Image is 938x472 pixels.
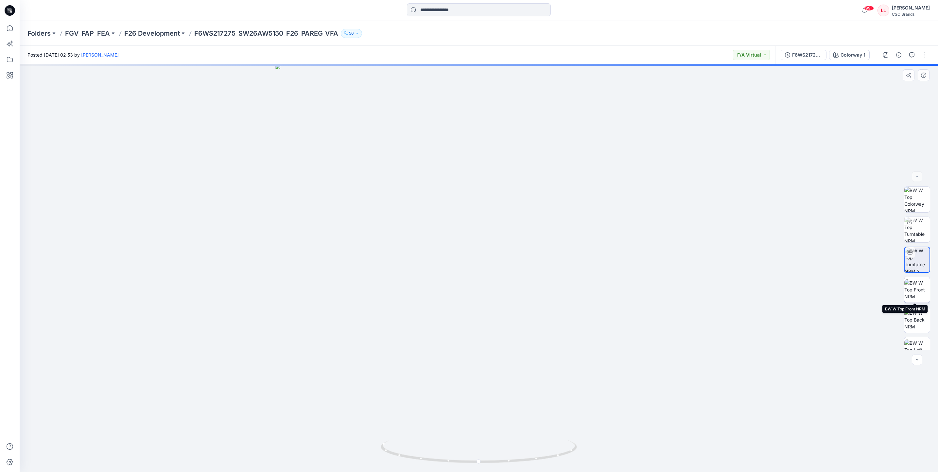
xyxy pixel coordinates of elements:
a: Folders [27,29,51,38]
p: 56 [349,30,354,37]
img: BW W Top Front NRM [904,279,930,300]
a: [PERSON_NAME] [81,52,119,58]
div: CSC Brands [892,12,930,17]
img: BW W Top Back NRM [904,309,930,330]
button: Colorway 1 [829,50,870,60]
div: LL [877,5,889,16]
a: FGV_FAP_FEA [65,29,110,38]
a: F26 Development [124,29,180,38]
img: BW W Top Turntable NRM 2 [905,247,929,272]
span: Posted [DATE] 02:53 by [27,51,119,58]
img: BW W Top Turntable NRM [904,217,930,242]
div: Colorway 1 [841,51,865,59]
p: F6WS217275_SW26AW5150_F26_PAREG_VFA [194,29,338,38]
img: BW W Top Colorway NRM [904,187,930,212]
img: BW W Top Left NRM [904,340,930,360]
div: F6WS217275_SW26AW5150_F26_PAREG_VFA [792,51,822,59]
span: 99+ [864,6,874,11]
button: 56 [341,29,362,38]
button: Details [894,50,904,60]
div: [PERSON_NAME] [892,4,930,12]
button: F6WS217275_SW26AW5150_F26_PAREG_VFA [781,50,826,60]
